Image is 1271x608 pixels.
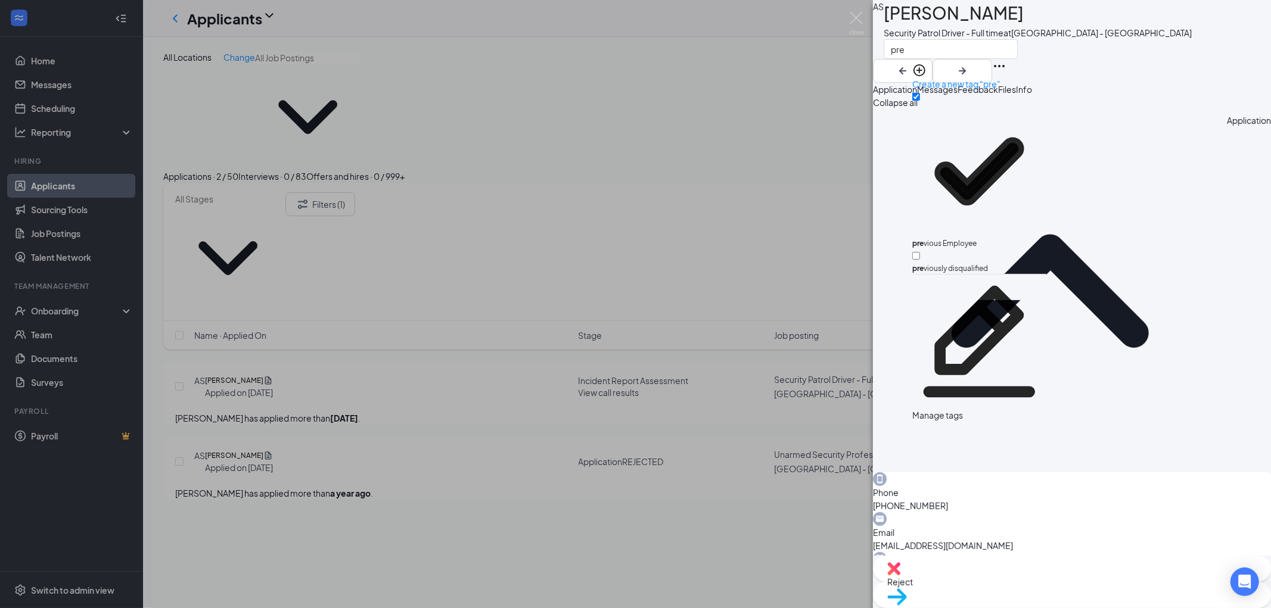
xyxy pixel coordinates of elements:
[912,409,1046,422] div: Manage tags
[1227,114,1271,467] div: Application
[873,84,917,95] span: Application
[873,526,1271,539] span: Email
[912,264,924,273] b: pre
[912,63,927,77] svg: PlusCircle
[873,114,1227,467] svg: ChevronUp
[992,59,1006,73] svg: Ellipses
[884,26,1192,39] div: Security Patrol Driver - Full time at [GEOGRAPHIC_DATA] - [GEOGRAPHIC_DATA]
[873,539,1271,552] span: [EMAIL_ADDRESS][DOMAIN_NAME]
[912,239,924,248] b: pre
[912,264,988,273] span: Previously disqualified
[912,79,1000,89] a: Create a new tag "pre"
[887,576,913,587] span: Reject
[896,64,910,78] svg: ArrowLeftNew
[873,59,933,83] button: ArrowLeftNew
[933,59,992,83] button: ArrowRight
[873,97,918,108] span: Collapse all
[912,275,1046,409] svg: Pencil
[912,252,920,260] input: previously disqualified
[912,239,977,248] span: Previous Employee
[1230,568,1259,596] div: Open Intercom Messenger
[873,486,1271,499] span: Phone
[912,93,920,101] input: previous Employee
[912,104,1046,238] svg: Checkmark
[873,499,1271,512] span: [PHONE_NUMBER]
